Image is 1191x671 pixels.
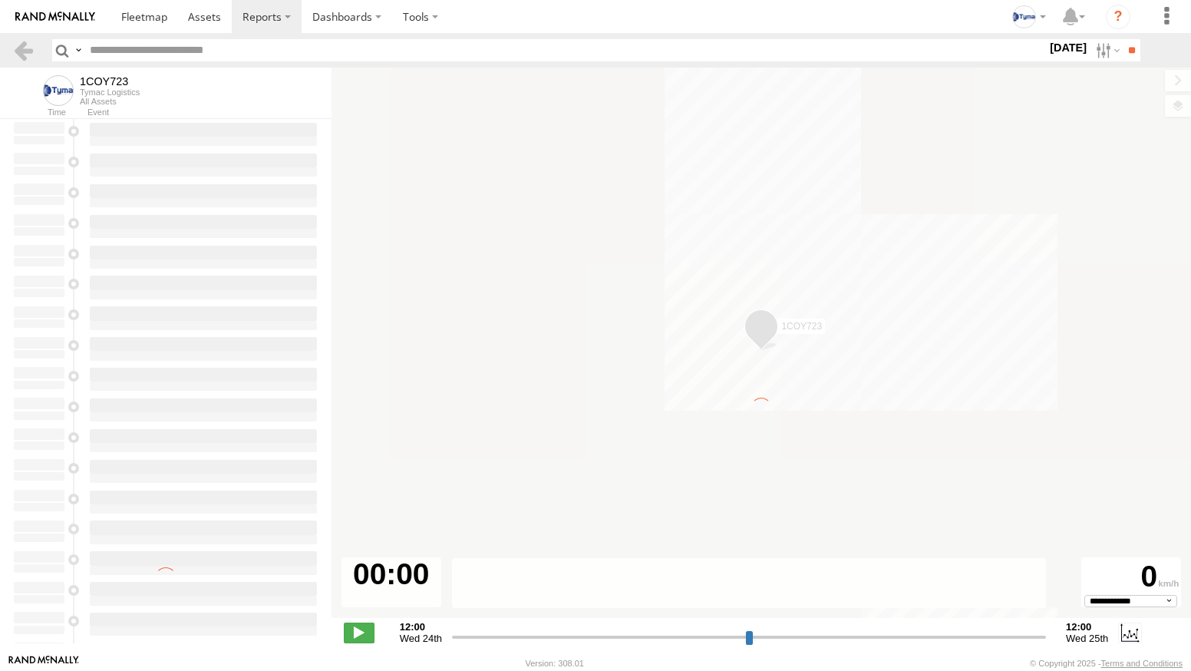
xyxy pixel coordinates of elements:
a: Terms and Conditions [1101,659,1183,668]
div: Gray Wiltshire [1007,5,1051,28]
div: Version: 308.01 [526,659,584,668]
label: Search Query [72,39,84,61]
a: Back to previous Page [12,39,35,61]
div: Time [12,109,66,117]
div: All Assets [80,97,140,106]
strong: 12:00 [400,621,442,633]
label: Play/Stop [344,623,374,643]
strong: 12:00 [1066,621,1108,633]
a: Visit our Website [8,656,79,671]
div: © Copyright 2025 - [1030,659,1183,668]
div: 0 [1084,560,1179,595]
div: 1COY723 - View Asset History [80,75,140,88]
label: Search Filter Options [1090,39,1123,61]
div: Tymac Logistics [80,88,140,97]
span: Wed 25th [1066,633,1108,644]
img: rand-logo.svg [15,12,95,22]
span: Wed 24th [400,633,442,644]
div: Event [87,109,332,117]
i: ? [1106,5,1130,29]
label: [DATE] [1047,39,1090,56]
